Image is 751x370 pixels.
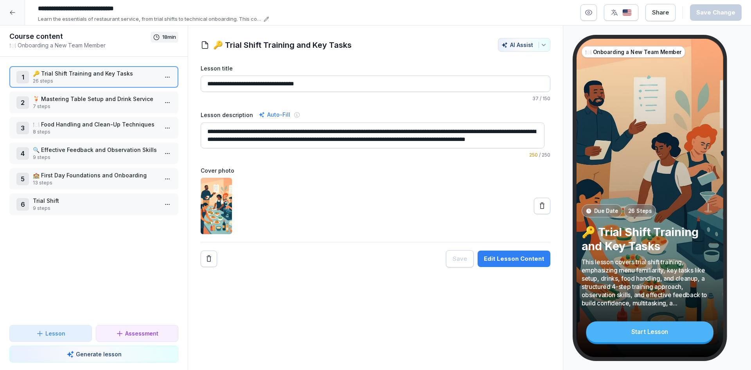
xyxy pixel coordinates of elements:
label: Cover photo [201,166,550,175]
div: 2🍹 Mastering Table Setup and Drink Service7 steps [9,92,178,113]
p: 🏫 First Day Foundations and Onboarding [33,171,158,179]
p: 🍽️ Onboarding a New Team Member [9,41,151,49]
img: e2gf11pilmnqrdfo0w7fc9yk.png [201,178,232,234]
div: Start Lesson [586,321,713,342]
div: AI Assist [501,42,547,48]
button: Save [446,250,474,267]
p: 🔑 Trial Shift Training and Key Tasks [582,225,718,253]
p: Generate lesson [76,350,122,358]
div: 1 [16,71,29,83]
button: Generate lesson [9,346,178,363]
div: 4 [16,147,29,160]
div: 6Trial Shift9 steps [9,193,178,215]
p: / 150 [201,95,550,102]
div: Save [453,254,467,263]
img: us.svg [622,9,632,16]
p: Lesson [45,329,65,338]
p: 26 steps [33,78,158,85]
p: 8 steps [33,128,158,135]
div: Auto-Fill [257,110,292,119]
p: Learn the essentials of restaurant service, from trial shifts to technical onboarding. This cours... [38,15,261,23]
span: 250 [529,152,538,158]
p: 🍽️ Onboarding a New Team Member [585,48,682,56]
button: Remove [201,251,217,267]
div: 1🔑 Trial Shift Training and Key Tasks26 steps [9,66,178,88]
label: Lesson title [201,64,550,72]
button: AI Assist [498,38,550,52]
p: 🍽️ Food Handling and Clean-Up Techniques [33,120,158,128]
p: Trial Shift [33,197,158,205]
button: Lesson [9,325,92,342]
button: Assessment [96,325,178,342]
p: / 250 [201,152,550,159]
p: Due Date [594,207,618,215]
div: Edit Lesson Content [484,254,544,263]
p: This lesson covers trial shift training, emphasizing menu familiarity, key tasks like setup, drin... [582,258,718,307]
button: Share [645,4,676,21]
h1: 🔑 Trial Shift Training and Key Tasks [213,39,352,51]
p: 🔑 Trial Shift Training and Key Tasks [33,69,158,78]
p: 26 Steps [628,207,652,215]
p: 🔍 Effective Feedback and Observation Skills [33,146,158,154]
div: Share [652,8,669,17]
p: Assessment [125,329,158,338]
p: 18 min [162,33,176,41]
div: 6 [16,198,29,211]
div: 3🍽️ Food Handling and Clean-Up Techniques8 steps [9,117,178,139]
div: 5 [16,173,29,185]
span: 37 [532,96,539,101]
p: 7 steps [33,103,158,110]
label: Lesson description [201,111,253,119]
p: 9 steps [33,205,158,212]
p: 9 steps [33,154,158,161]
h1: Course content [9,32,151,41]
p: 🍹 Mastering Table Setup and Drink Service [33,95,158,103]
div: 5🏫 First Day Foundations and Onboarding13 steps [9,168,178,190]
button: Edit Lesson Content [478,251,550,267]
div: 3 [16,122,29,134]
p: 13 steps [33,179,158,186]
div: Save Change [696,8,735,17]
div: 4🔍 Effective Feedback and Observation Skills9 steps [9,143,178,164]
div: 2 [16,96,29,109]
button: Save Change [690,4,742,21]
